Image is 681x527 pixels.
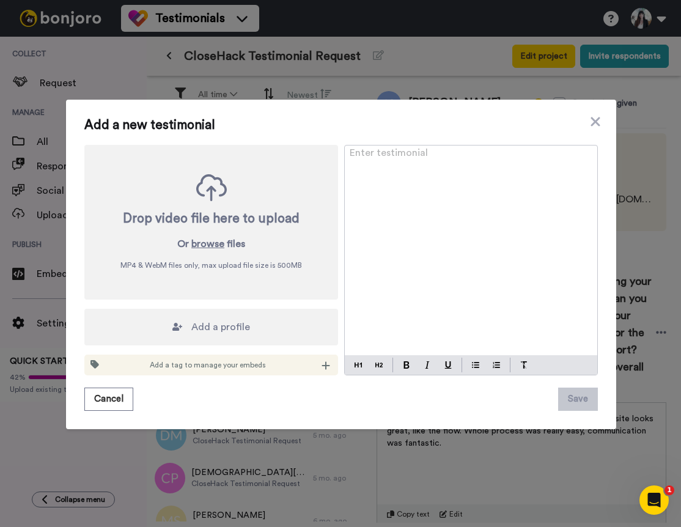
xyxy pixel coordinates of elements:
[472,360,479,370] img: bulleted-block.svg
[355,360,362,370] img: heading-one-block.svg
[123,210,300,227] div: Drop video file here to upload
[493,360,500,370] img: numbered-block.svg
[664,485,674,495] span: 1
[191,237,224,251] button: browse
[120,260,302,270] span: MP4 & WebM files only, max upload file size is 500 MB
[150,360,266,370] span: Add a tag to manage your embeds
[177,237,245,251] p: Or files
[520,361,528,369] img: clear-format.svg
[191,320,250,334] span: Add a profile
[403,361,410,369] img: bold-mark.svg
[639,485,669,515] iframe: Intercom live chat
[425,361,430,369] img: italic-mark.svg
[444,361,452,369] img: underline-mark.svg
[558,388,598,411] button: Save
[84,388,133,411] button: Cancel
[375,360,383,370] img: heading-two-block.svg
[84,118,598,133] span: Add a new testimonial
